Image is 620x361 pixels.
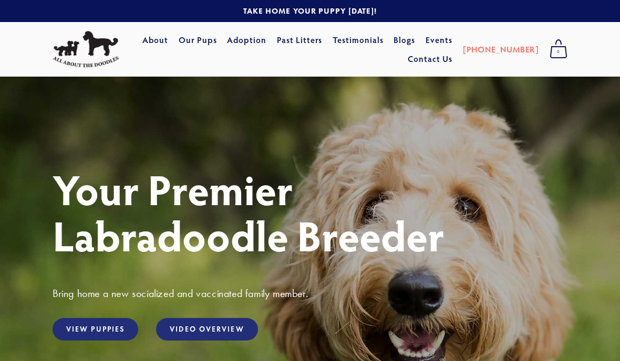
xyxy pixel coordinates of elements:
a: Contact Us [408,49,452,68]
a: Testimonials [333,30,384,49]
a: Past Litters [277,34,323,45]
a: Adoption [227,30,266,49]
span: 0 [550,45,567,59]
a: [PHONE_NUMBER] [463,40,539,59]
a: About [142,30,168,49]
a: 0 items in cart [544,36,573,62]
h3: Bring home a new socialized and vaccinated family member. [53,286,567,300]
img: All About The Doodles [53,31,119,68]
h1: Your Premier Labradoodle Breeder [53,166,567,258]
a: Events [426,30,452,49]
a: Video Overview [156,318,257,341]
a: Our Pups [179,30,217,49]
a: View Puppies [53,318,138,341]
a: Blogs [394,30,415,49]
